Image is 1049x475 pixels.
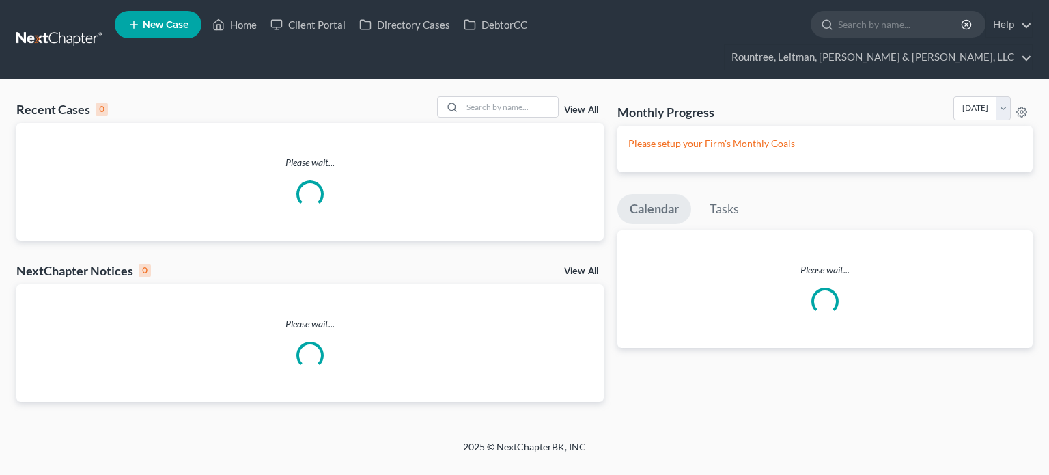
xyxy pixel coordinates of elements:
[838,12,963,37] input: Search by name...
[96,103,108,116] div: 0
[457,12,534,37] a: DebtorCC
[564,267,598,276] a: View All
[564,105,598,115] a: View All
[697,194,751,224] a: Tasks
[206,12,264,37] a: Home
[462,97,558,117] input: Search by name...
[143,20,188,30] span: New Case
[16,317,604,331] p: Please wait...
[725,45,1032,70] a: Rountree, Leitman, [PERSON_NAME] & [PERSON_NAME], LLC
[135,440,914,465] div: 2025 © NextChapterBK, INC
[628,137,1022,150] p: Please setup your Firm's Monthly Goals
[16,156,604,169] p: Please wait...
[986,12,1032,37] a: Help
[352,12,457,37] a: Directory Cases
[617,263,1033,277] p: Please wait...
[139,264,151,277] div: 0
[264,12,352,37] a: Client Portal
[617,104,714,120] h3: Monthly Progress
[16,262,151,279] div: NextChapter Notices
[617,194,691,224] a: Calendar
[16,101,108,118] div: Recent Cases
